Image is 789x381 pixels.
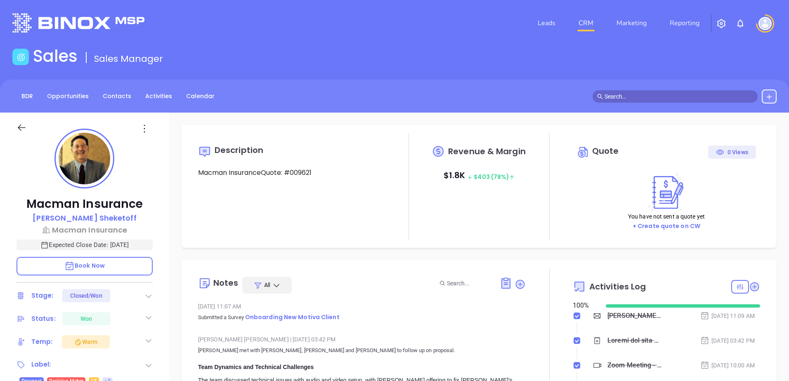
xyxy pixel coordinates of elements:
a: Activities [140,89,177,103]
img: user [758,17,772,30]
div: [PERSON_NAME] Meet Your New Support Team at [GEOGRAPHIC_DATA] [607,310,662,322]
a: Opportunities [42,89,94,103]
div: [DATE] 11:07 AM [198,300,526,313]
div: Closed/Won [70,289,102,302]
input: Search... [447,279,491,288]
p: Macman Insurance [17,197,153,212]
p: Submitted a Survey [198,313,526,322]
a: Leads [534,15,559,31]
img: profile-user [59,133,110,184]
div: [DATE] 11:09 AM [700,311,755,320]
div: 0 Views [716,146,748,159]
a: [PERSON_NAME] Sheketoff [33,212,136,224]
img: iconNotification [735,19,745,28]
span: $ 403 (78%) [467,173,515,181]
div: [DATE] 03:42 PM [700,336,755,345]
span: Revenue & Margin [448,147,526,155]
span: Quote [592,145,619,157]
p: Expected Close Date: [DATE] [17,240,153,250]
span: Description [215,144,263,156]
div: [DATE] 10:00 AM [700,361,755,370]
p: Macman InsuranceQuote: #009621 [198,168,385,178]
a: + Create quote on CW [633,222,700,230]
span: Sales Manager [94,52,163,65]
p: [PERSON_NAME] met with [PERSON_NAME], [PERSON_NAME] and [PERSON_NAME] to follow up on proposal. [198,346,526,355]
span: Onboarding New Motiva Client [245,313,340,321]
div: Won [80,312,92,325]
button: + Create quote on CW [630,221,703,231]
h1: Sales [33,46,78,66]
p: $ 1.8K [444,168,515,184]
a: CRM [575,15,597,31]
span: | [290,336,291,343]
img: Create on CWSell [644,173,689,212]
div: [PERSON_NAME] [PERSON_NAME] [DATE] 03:42 PM [198,333,526,346]
img: Circle dollar [577,146,590,159]
div: Warm [74,337,97,347]
span: All [264,281,270,289]
span: Activities Log [589,282,646,291]
a: Calendar [181,89,220,103]
div: Temp: [31,336,53,348]
p: You have not sent a quote yet [628,212,705,221]
input: Search… [605,92,753,101]
span: search [597,94,603,99]
div: Label: [31,358,51,371]
a: BDR [17,89,38,103]
div: Zoom Meeting - [PERSON_NAME] [607,359,662,372]
a: Marketing [613,15,650,31]
img: logo [12,13,144,33]
a: Reporting [666,15,703,31]
div: Status: [31,313,56,325]
span: Book Now [64,261,105,270]
a: Macman Insurance [17,224,153,235]
div: Loremi dol sita Cons, Adipisci eli Seddo ei tempor in ut laboreet.Dolo Magnaali eni Adminimve Qui... [607,334,662,347]
div: Stage: [31,289,54,302]
div: Team Dynamics and Technical Challenges [198,362,526,372]
p: [PERSON_NAME] Sheketoff [33,212,136,223]
a: Contacts [98,89,136,103]
div: Notes [213,279,239,287]
div: 100 % [573,301,596,310]
img: iconSetting [716,19,726,28]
